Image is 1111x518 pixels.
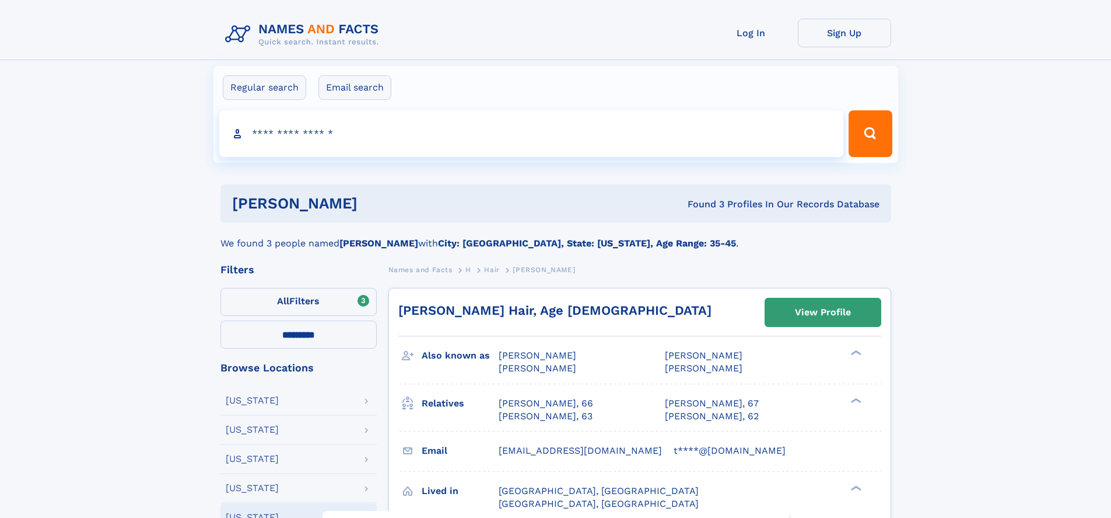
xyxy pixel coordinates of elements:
[226,484,279,493] div: [US_STATE]
[848,397,862,404] div: ❯
[499,410,593,423] a: [PERSON_NAME], 63
[523,198,879,211] div: Found 3 Profiles In Our Records Database
[848,349,862,357] div: ❯
[848,484,862,492] div: ❯
[220,223,891,251] div: We found 3 people named with .
[499,485,699,496] span: [GEOGRAPHIC_DATA], [GEOGRAPHIC_DATA]
[765,298,881,326] a: View Profile
[277,295,289,307] span: All
[499,363,576,374] span: [PERSON_NAME]
[422,441,499,461] h3: Email
[513,266,575,274] span: [PERSON_NAME]
[499,397,593,410] a: [PERSON_NAME], 66
[339,238,418,249] b: [PERSON_NAME]
[422,394,499,413] h3: Relatives
[849,110,892,157] button: Search Button
[219,110,844,157] input: search input
[499,498,699,509] span: [GEOGRAPHIC_DATA], [GEOGRAPHIC_DATA]
[318,75,391,100] label: Email search
[665,410,759,423] a: [PERSON_NAME], 62
[665,350,742,361] span: [PERSON_NAME]
[220,19,388,50] img: Logo Names and Facts
[795,299,851,326] div: View Profile
[388,262,453,277] a: Names and Facts
[798,19,891,47] a: Sign Up
[226,396,279,405] div: [US_STATE]
[226,454,279,464] div: [US_STATE]
[465,262,471,277] a: H
[220,363,377,373] div: Browse Locations
[665,363,742,374] span: [PERSON_NAME]
[438,238,736,249] b: City: [GEOGRAPHIC_DATA], State: [US_STATE], Age Range: 35-45
[220,288,377,316] label: Filters
[220,265,377,275] div: Filters
[223,75,306,100] label: Regular search
[422,481,499,501] h3: Lived in
[484,262,499,277] a: Hair
[226,425,279,434] div: [US_STATE]
[465,266,471,274] span: H
[398,303,712,318] a: [PERSON_NAME] Hair, Age [DEMOGRAPHIC_DATA]
[499,350,576,361] span: [PERSON_NAME]
[484,266,499,274] span: Hair
[705,19,798,47] a: Log In
[499,445,662,456] span: [EMAIL_ADDRESS][DOMAIN_NAME]
[232,196,523,211] h1: [PERSON_NAME]
[665,397,759,410] a: [PERSON_NAME], 67
[422,346,499,366] h3: Also known as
